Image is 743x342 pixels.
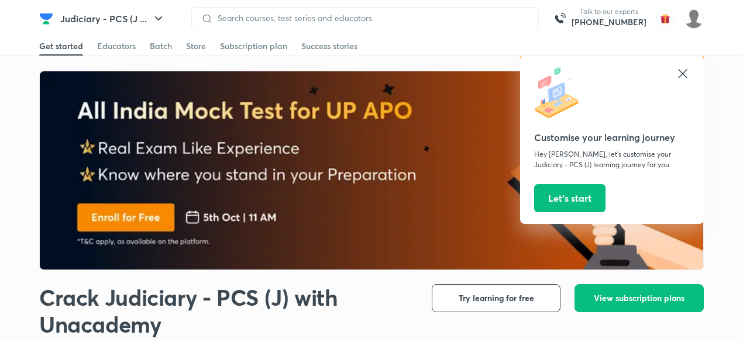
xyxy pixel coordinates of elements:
h5: Customise your learning journey [534,130,690,144]
img: call-us [548,7,572,30]
span: View subscription plans [594,292,684,304]
button: View subscription plans [575,284,704,312]
button: Try learning for free [432,284,560,312]
a: Subscription plan [220,37,287,56]
button: Judiciary - PCS (J ... [53,7,173,30]
a: Success stories [301,37,357,56]
img: Shefali Garg [684,9,704,29]
a: Store [186,37,206,56]
a: Batch [150,37,172,56]
button: Let’s start [534,184,606,212]
div: Success stories [301,40,357,52]
div: Store [186,40,206,52]
a: Get started [39,37,83,56]
span: Try learning for free [459,292,534,304]
img: avatar [656,9,675,28]
a: Educators [97,37,136,56]
p: Hey [PERSON_NAME], let’s customise your Judiciary - PCS (J) learning journey for you [534,149,690,170]
div: Get started [39,40,83,52]
a: [PHONE_NUMBER] [572,16,646,28]
img: icon [534,67,587,119]
input: Search courses, test series and educators [213,13,529,23]
div: Batch [150,40,172,52]
div: Educators [97,40,136,52]
img: Company Logo [39,12,53,26]
div: Subscription plan [220,40,287,52]
p: Talk to our experts [572,7,646,16]
h1: Crack Judiciary - PCS (J) with Unacademy [39,284,413,337]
